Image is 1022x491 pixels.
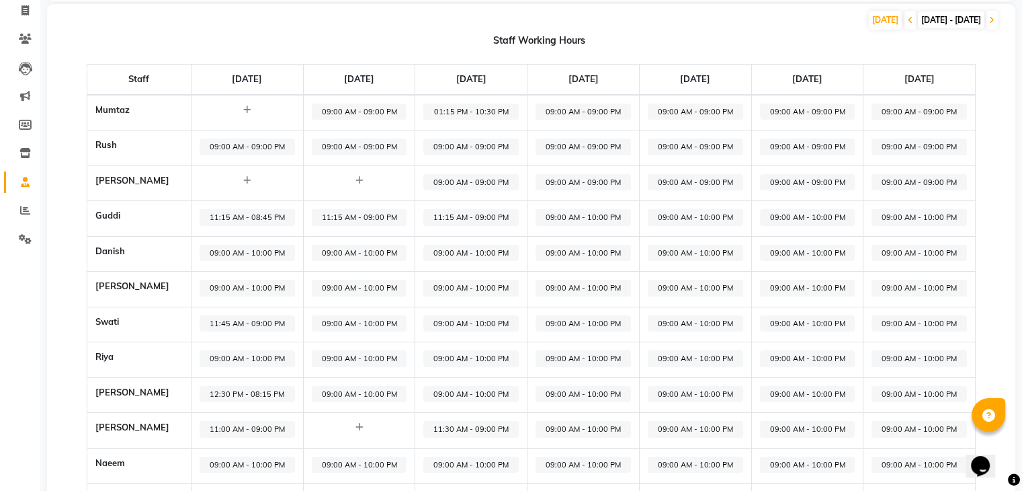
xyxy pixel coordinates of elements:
th: [DATE] [751,65,863,95]
th: Naeem [87,448,191,484]
span: 09:00 AM - 10:00 PM [871,280,967,297]
span: 09:00 AM - 10:00 PM [200,457,295,474]
span: 09:00 AM - 10:00 PM [536,386,631,403]
span: 11:15 AM - 09:00 PM [312,209,407,226]
span: 09:00 AM - 09:00 PM [648,174,743,191]
span: 09:00 AM - 10:00 PM [536,457,631,474]
span: 09:00 AM - 10:00 PM [760,386,855,403]
span: [DATE] - [DATE] [918,11,984,28]
span: 09:00 AM - 10:00 PM [760,280,855,297]
span: 09:00 AM - 10:00 PM [871,245,967,262]
span: 09:00 AM - 10:00 PM [423,457,519,474]
span: 09:00 AM - 10:00 PM [423,315,519,332]
span: 09:00 AM - 10:00 PM [648,421,743,438]
span: 09:00 AM - 09:00 PM [871,174,967,191]
span: 09:00 AM - 10:00 PM [536,315,631,332]
span: 09:00 AM - 10:00 PM [200,280,295,297]
span: 09:00 AM - 10:00 PM [648,280,743,297]
span: 09:00 AM - 10:00 PM [760,209,855,226]
th: Rush [87,130,191,166]
span: 09:00 AM - 10:00 PM [760,421,855,438]
span: 09:00 AM - 10:00 PM [760,457,855,474]
span: 09:00 AM - 09:00 PM [871,139,967,155]
span: 09:00 AM - 09:00 PM [536,174,631,191]
span: 09:00 AM - 09:00 PM [423,139,519,155]
span: 09:00 AM - 10:00 PM [648,245,743,262]
span: 09:00 AM - 10:00 PM [871,457,967,474]
th: [PERSON_NAME] [87,165,191,201]
span: 09:00 AM - 10:00 PM [312,315,407,332]
span: 11:00 AM - 09:00 PM [200,421,295,438]
span: 09:00 AM - 10:00 PM [312,350,407,367]
th: [DATE] [527,65,640,95]
span: 09:00 AM - 09:00 PM [760,139,855,155]
th: [DATE] [415,65,527,95]
span: 09:00 AM - 10:00 PM [536,421,631,438]
th: Swati [87,307,191,342]
th: Riya [87,342,191,378]
span: 09:00 AM - 10:00 PM [200,245,295,262]
span: 09:00 AM - 09:00 PM [760,174,855,191]
span: 09:00 AM - 10:00 PM [423,386,519,403]
span: 01:15 PM - 10:30 PM [423,104,519,120]
th: [DATE] [863,65,976,95]
span: 09:00 AM - 10:00 PM [536,350,631,367]
div: [DATE] [869,11,902,30]
span: 09:00 AM - 10:00 PM [648,457,743,474]
span: 09:00 AM - 09:00 PM [312,104,407,120]
span: 09:00 AM - 09:00 PM [200,139,295,155]
iframe: chat widget [966,437,1009,478]
span: 09:00 AM - 10:00 PM [536,209,631,226]
span: 09:00 AM - 09:00 PM [312,139,407,155]
span: 09:00 AM - 09:00 PM [871,104,967,120]
span: 09:00 AM - 10:00 PM [423,280,519,297]
span: 09:00 AM - 10:00 PM [536,280,631,297]
span: 09:00 AM - 10:00 PM [423,350,519,367]
span: 09:00 AM - 10:00 PM [871,421,967,438]
span: 09:00 AM - 10:00 PM [312,457,407,474]
span: 09:00 AM - 10:00 PM [648,315,743,332]
span: 09:00 AM - 10:00 PM [200,350,295,367]
span: 11:15 AM - 08:45 PM [200,209,295,226]
span: 09:00 AM - 10:00 PM [648,350,743,367]
th: [PERSON_NAME] [87,377,191,413]
span: 09:00 AM - 09:00 PM [648,104,743,120]
th: Danish [87,236,191,272]
span: 09:00 AM - 10:00 PM [648,209,743,226]
span: 09:00 AM - 10:00 PM [423,245,519,262]
div: Staff Working Hours [63,34,1015,48]
span: 11:30 AM - 09:00 PM [423,421,519,438]
span: 09:00 AM - 09:00 PM [648,139,743,155]
span: 09:00 AM - 10:00 PM [760,315,855,332]
span: 12:30 PM - 08:15 PM [200,386,295,403]
span: 09:00 AM - 10:00 PM [648,386,743,403]
th: [DATE] [303,65,415,95]
span: 09:00 AM - 10:00 PM [871,315,967,332]
span: 11:15 AM - 09:00 PM [423,209,519,226]
span: 09:00 AM - 10:00 PM [312,280,407,297]
span: 09:00 AM - 10:00 PM [312,245,407,262]
span: 09:00 AM - 09:00 PM [536,139,631,155]
span: 09:00 AM - 10:00 PM [871,209,967,226]
span: 09:00 AM - 10:00 PM [536,245,631,262]
span: 09:00 AM - 10:00 PM [760,245,855,262]
th: [PERSON_NAME] [87,272,191,307]
span: 09:00 AM - 09:00 PM [760,104,855,120]
th: [PERSON_NAME] [87,413,191,449]
th: Guddi [87,201,191,237]
th: [DATE] [639,65,751,95]
th: Staff [87,65,191,95]
span: 11:45 AM - 09:00 PM [200,315,295,332]
span: 09:00 AM - 10:00 PM [760,350,855,367]
th: mumtaz [87,95,191,130]
th: [DATE] [191,65,304,95]
span: 09:00 AM - 09:00 PM [536,104,631,120]
span: 09:00 AM - 10:00 PM [871,350,967,367]
span: 09:00 AM - 10:00 PM [871,386,967,403]
span: 09:00 AM - 10:00 PM [312,386,407,403]
span: 09:00 AM - 09:00 PM [423,174,519,191]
